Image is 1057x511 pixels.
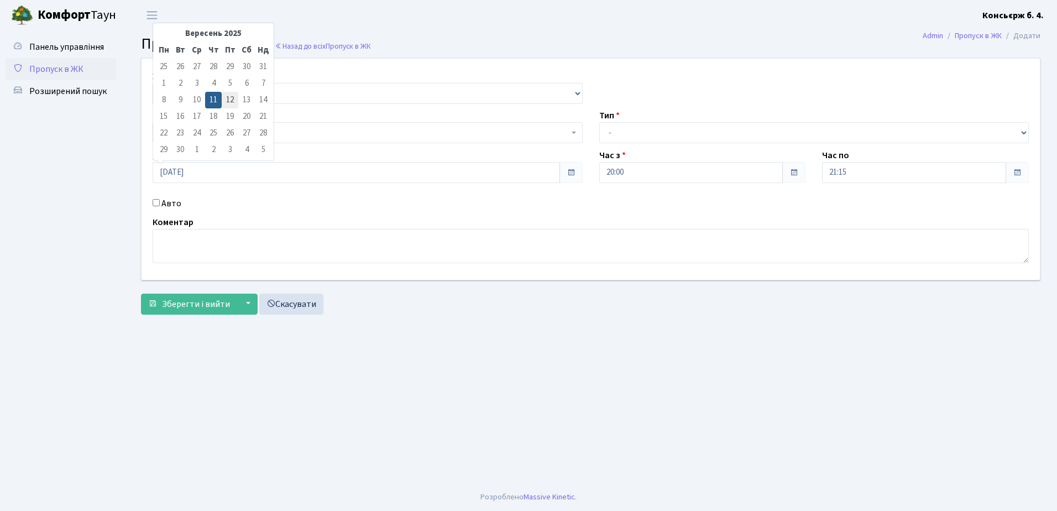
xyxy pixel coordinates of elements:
[222,108,238,125] td: 19
[275,41,371,51] a: Назад до всіхПропуск в ЖК
[189,92,205,108] td: 10
[238,59,255,75] td: 30
[599,109,620,122] label: Тип
[155,75,172,92] td: 1
[141,33,234,55] span: Пропуск в ЖК
[955,30,1002,41] a: Пропуск в ЖК
[238,125,255,142] td: 27
[326,41,371,51] span: Пропуск в ЖК
[189,125,205,142] td: 24
[255,59,271,75] td: 31
[599,149,626,162] label: Час з
[172,42,189,59] th: Вт
[255,108,271,125] td: 21
[162,298,230,310] span: Зберегти і вийти
[923,30,943,41] a: Admin
[255,142,271,158] td: 5
[161,197,181,210] label: Авто
[189,75,205,92] td: 3
[259,294,323,315] a: Скасувати
[172,75,189,92] td: 2
[205,142,222,158] td: 2
[255,42,271,59] th: Нд
[172,142,189,158] td: 30
[189,59,205,75] td: 27
[222,42,238,59] th: Пт
[141,294,237,315] button: Зберегти і вийти
[238,42,255,59] th: Сб
[222,59,238,75] td: 29
[155,59,172,75] td: 25
[1002,30,1040,42] li: Додати
[189,142,205,158] td: 1
[155,108,172,125] td: 15
[255,92,271,108] td: 14
[238,92,255,108] td: 13
[205,108,222,125] td: 18
[11,4,33,27] img: logo.png
[155,142,172,158] td: 29
[6,80,116,102] a: Розширений пошук
[205,92,222,108] td: 11
[205,125,222,142] td: 25
[982,9,1044,22] a: Консьєрж б. 4.
[172,125,189,142] td: 23
[222,125,238,142] td: 26
[153,216,193,229] label: Коментар
[172,92,189,108] td: 9
[222,75,238,92] td: 5
[6,58,116,80] a: Пропуск в ЖК
[29,41,104,53] span: Панель управління
[38,6,116,25] span: Таун
[238,142,255,158] td: 4
[238,108,255,125] td: 20
[38,6,91,24] b: Комфорт
[480,491,577,503] div: Розроблено .
[29,63,83,75] span: Пропуск в ЖК
[29,85,107,97] span: Розширений пошук
[205,59,222,75] td: 28
[222,142,238,158] td: 3
[172,59,189,75] td: 26
[906,24,1057,48] nav: breadcrumb
[255,125,271,142] td: 28
[138,6,166,24] button: Переключити навігацію
[189,42,205,59] th: Ср
[155,42,172,59] th: Пн
[238,75,255,92] td: 6
[189,108,205,125] td: 17
[822,149,849,162] label: Час по
[524,491,575,503] a: Massive Kinetic
[155,125,172,142] td: 22
[205,42,222,59] th: Чт
[155,92,172,108] td: 8
[205,75,222,92] td: 4
[172,108,189,125] td: 16
[6,36,116,58] a: Панель управління
[172,25,255,42] th: Вересень 2025
[255,75,271,92] td: 7
[222,92,238,108] td: 12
